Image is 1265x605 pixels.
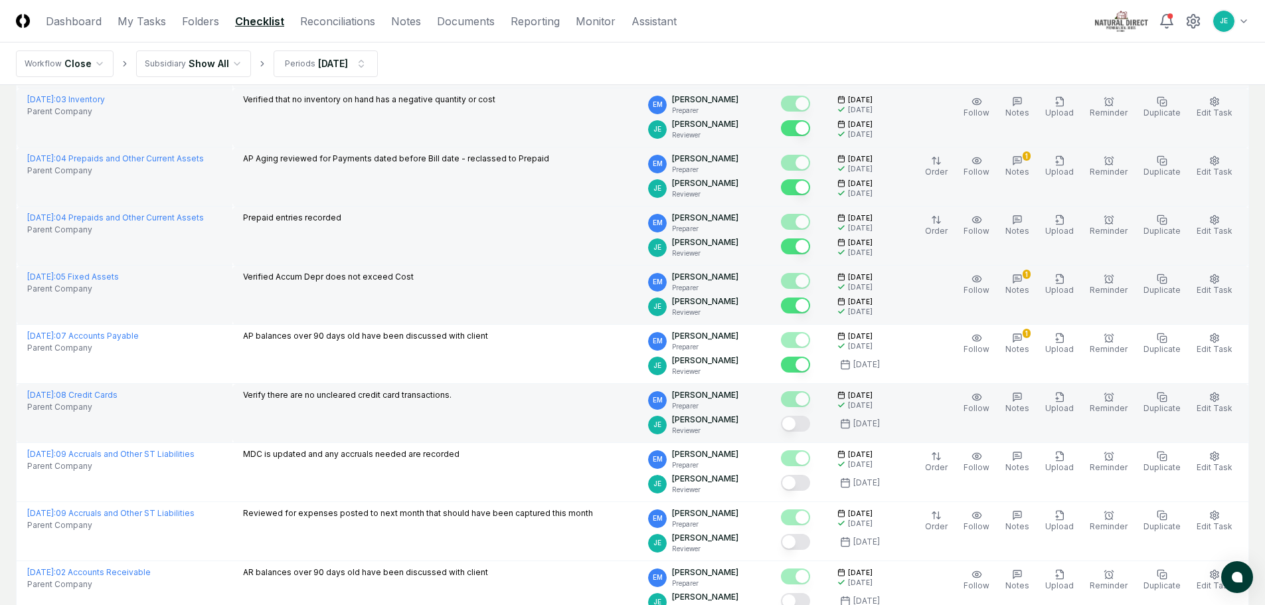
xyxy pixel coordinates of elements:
[1090,226,1128,236] span: Reminder
[961,448,992,476] button: Follow
[1194,271,1235,299] button: Edit Task
[672,307,738,317] p: Reviewer
[848,400,873,410] div: [DATE]
[1141,153,1183,181] button: Duplicate
[781,475,810,491] button: Mark complete
[1043,389,1076,417] button: Upload
[672,591,738,603] p: [PERSON_NAME]
[1023,151,1031,161] div: 1
[853,536,880,548] div: [DATE]
[922,507,950,535] button: Order
[27,578,92,590] span: Parent Company
[27,153,204,163] a: [DATE]:04 Prepaids and Other Current Assets
[653,336,663,346] span: EM
[672,94,738,106] p: [PERSON_NAME]
[437,13,495,29] a: Documents
[27,460,92,472] span: Parent Company
[632,13,677,29] a: Assistant
[27,449,56,459] span: [DATE] :
[243,153,549,165] p: AP Aging reviewed for Payments dated before Bill date - reclassed to Prepaid
[1005,521,1029,531] span: Notes
[1045,108,1074,118] span: Upload
[672,165,738,175] p: Preparer
[961,389,992,417] button: Follow
[848,450,873,460] span: [DATE]
[1194,94,1235,122] button: Edit Task
[672,236,738,248] p: [PERSON_NAME]
[781,450,810,466] button: Mark complete
[1005,167,1029,177] span: Notes
[1220,16,1228,26] span: JE
[848,272,873,282] span: [DATE]
[653,242,661,252] span: JE
[964,344,989,354] span: Follow
[274,50,378,77] button: Periods[DATE]
[1090,580,1128,590] span: Reminder
[1087,389,1130,417] button: Reminder
[1194,153,1235,181] button: Edit Task
[848,164,873,174] div: [DATE]
[1090,462,1128,472] span: Reminder
[961,94,992,122] button: Follow
[27,165,92,177] span: Parent Company
[1141,389,1183,417] button: Duplicate
[27,401,92,413] span: Parent Company
[672,130,738,140] p: Reviewer
[653,100,663,110] span: EM
[1005,108,1029,118] span: Notes
[964,226,989,236] span: Follow
[961,507,992,535] button: Follow
[848,130,873,139] div: [DATE]
[848,568,873,578] span: [DATE]
[1212,9,1236,33] button: JE
[27,567,151,577] a: [DATE]:02 Accounts Receivable
[27,342,92,354] span: Parent Company
[1043,566,1076,594] button: Upload
[672,118,738,130] p: [PERSON_NAME]
[1043,448,1076,476] button: Upload
[27,449,195,459] a: [DATE]:09 Accruals and Other ST Liabilities
[1043,153,1076,181] button: Upload
[922,448,950,476] button: Order
[1221,561,1253,593] button: atlas-launcher
[653,277,663,287] span: EM
[964,285,989,295] span: Follow
[1003,507,1032,535] button: Notes
[1005,580,1029,590] span: Notes
[925,462,948,472] span: Order
[1045,521,1074,531] span: Upload
[922,153,950,181] button: Order
[1003,153,1032,181] button: 1Notes
[1197,344,1232,354] span: Edit Task
[653,479,661,489] span: JE
[1087,448,1130,476] button: Reminder
[182,13,219,29] a: Folders
[243,389,452,401] p: Verify there are no uncleared credit card transactions.
[848,390,873,400] span: [DATE]
[1143,167,1181,177] span: Duplicate
[672,401,738,411] p: Preparer
[27,508,56,518] span: [DATE] :
[511,13,560,29] a: Reporting
[1143,344,1181,354] span: Duplicate
[672,485,738,495] p: Reviewer
[1197,108,1232,118] span: Edit Task
[672,283,738,293] p: Preparer
[27,153,56,163] span: [DATE] :
[27,224,92,236] span: Parent Company
[1197,462,1232,472] span: Edit Task
[672,460,738,470] p: Preparer
[1003,448,1032,476] button: Notes
[672,448,738,460] p: [PERSON_NAME]
[1141,212,1183,240] button: Duplicate
[1090,167,1128,177] span: Reminder
[27,94,56,104] span: [DATE] :
[848,95,873,105] span: [DATE]
[848,248,873,258] div: [DATE]
[781,179,810,195] button: Mark complete
[781,273,810,289] button: Mark complete
[27,331,139,341] a: [DATE]:07 Accounts Payable
[145,58,186,70] div: Subsidiary
[1141,507,1183,535] button: Duplicate
[25,58,62,70] div: Workflow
